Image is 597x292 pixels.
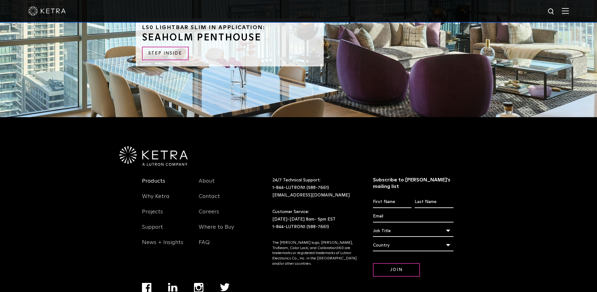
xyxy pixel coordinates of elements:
a: Support [142,224,163,238]
a: Why Ketra [142,193,170,207]
a: News + Insights [142,239,183,253]
div: Job Title [373,225,453,237]
a: FAQ [199,239,210,253]
a: Careers [199,208,219,223]
p: Customer Service: [DATE]-[DATE] 8am- 5pm EST [272,208,357,231]
img: search icon [547,8,555,16]
input: Last Name [415,196,453,208]
div: Navigation Menu [142,177,190,253]
img: Hamburger%20Nav.svg [562,8,569,14]
a: 1-844-LUTRON1 (588-7661) [272,225,329,229]
img: Ketra-aLutronCo_White_RGB [119,146,188,166]
a: Where to Buy [199,224,234,238]
a: [EMAIL_ADDRESS][DOMAIN_NAME] [272,193,350,197]
div: Country [373,239,453,251]
h6: LS0 Lightbar Slim in Application: [142,25,317,30]
a: About [199,178,215,192]
input: Join [373,263,420,277]
a: Contact [199,193,220,207]
p: 24/7 Technical Support: [272,177,357,199]
a: Products [142,178,165,192]
a: Projects [142,208,163,223]
img: linkedin [168,283,178,292]
a: 1-844-LUTRON1 (588-7661) [272,185,329,190]
h3: SEAHOLM PENTHOUSE [142,33,317,42]
img: ketra-logo-2019-white [28,6,66,16]
input: First Name [373,196,411,208]
a: STEP INSIDE [142,47,189,60]
img: twitter [220,283,230,291]
input: Email [373,211,453,222]
div: Navigation Menu [199,177,246,253]
p: The [PERSON_NAME] logo, [PERSON_NAME], TruBeam, Color Lock, and Calibration360 are trademarks or ... [272,240,357,267]
h3: Subscribe to [PERSON_NAME]’s mailing list [373,177,453,190]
